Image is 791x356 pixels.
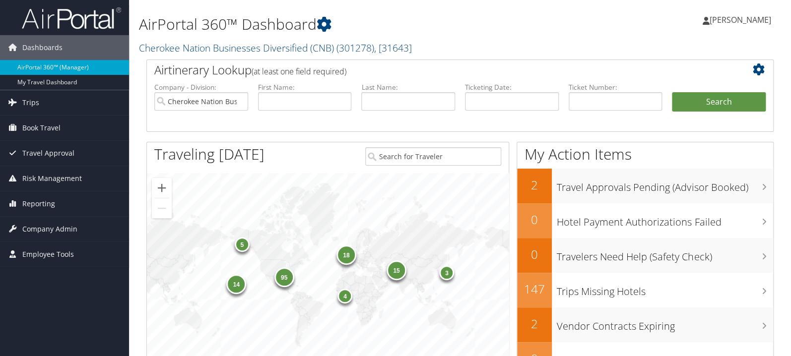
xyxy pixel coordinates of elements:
[557,280,773,298] h3: Trips Missing Hotels
[234,237,249,252] div: 5
[336,245,356,265] div: 18
[154,82,248,92] label: Company - Division:
[258,82,352,92] label: First Name:
[517,144,773,165] h1: My Action Items
[22,242,74,267] span: Employee Tools
[274,267,294,287] div: 95
[672,92,766,112] button: Search
[22,191,55,216] span: Reporting
[386,260,406,280] div: 15
[154,144,264,165] h1: Traveling [DATE]
[337,288,352,303] div: 4
[517,203,773,238] a: 0Hotel Payment Authorizations Failed
[139,14,567,35] h1: AirPortal 360™ Dashboard
[465,82,559,92] label: Ticketing Date:
[22,141,74,166] span: Travel Approval
[22,166,82,191] span: Risk Management
[22,6,121,30] img: airportal-logo.png
[557,210,773,229] h3: Hotel Payment Authorizations Failed
[22,116,61,140] span: Book Travel
[22,35,63,60] span: Dashboards
[517,281,552,297] h2: 147
[557,176,773,194] h3: Travel Approvals Pending (Advisor Booked)
[517,307,773,342] a: 2Vendor Contracts Expiring
[517,238,773,273] a: 0Travelers Need Help (Safety Check)
[439,265,454,280] div: 3
[517,315,552,332] h2: 2
[517,273,773,307] a: 147Trips Missing Hotels
[154,61,714,78] h2: Airtinerary Lookup
[361,82,455,92] label: Last Name:
[22,90,39,115] span: Trips
[139,41,412,55] a: Cherokee Nation Businesses Diversified (CNB)
[569,82,662,92] label: Ticket Number:
[152,178,172,198] button: Zoom in
[152,198,172,218] button: Zoom out
[710,14,771,25] span: [PERSON_NAME]
[374,41,412,55] span: , [ 31643 ]
[336,41,374,55] span: ( 301278 )
[517,211,552,228] h2: 0
[517,169,773,203] a: 2Travel Approvals Pending (Advisor Booked)
[365,147,501,166] input: Search for Traveler
[22,217,77,241] span: Company Admin
[226,274,246,294] div: 14
[557,245,773,264] h3: Travelers Need Help (Safety Check)
[252,66,346,77] span: (at least one field required)
[517,246,552,263] h2: 0
[517,177,552,193] h2: 2
[703,5,781,35] a: [PERSON_NAME]
[557,314,773,333] h3: Vendor Contracts Expiring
